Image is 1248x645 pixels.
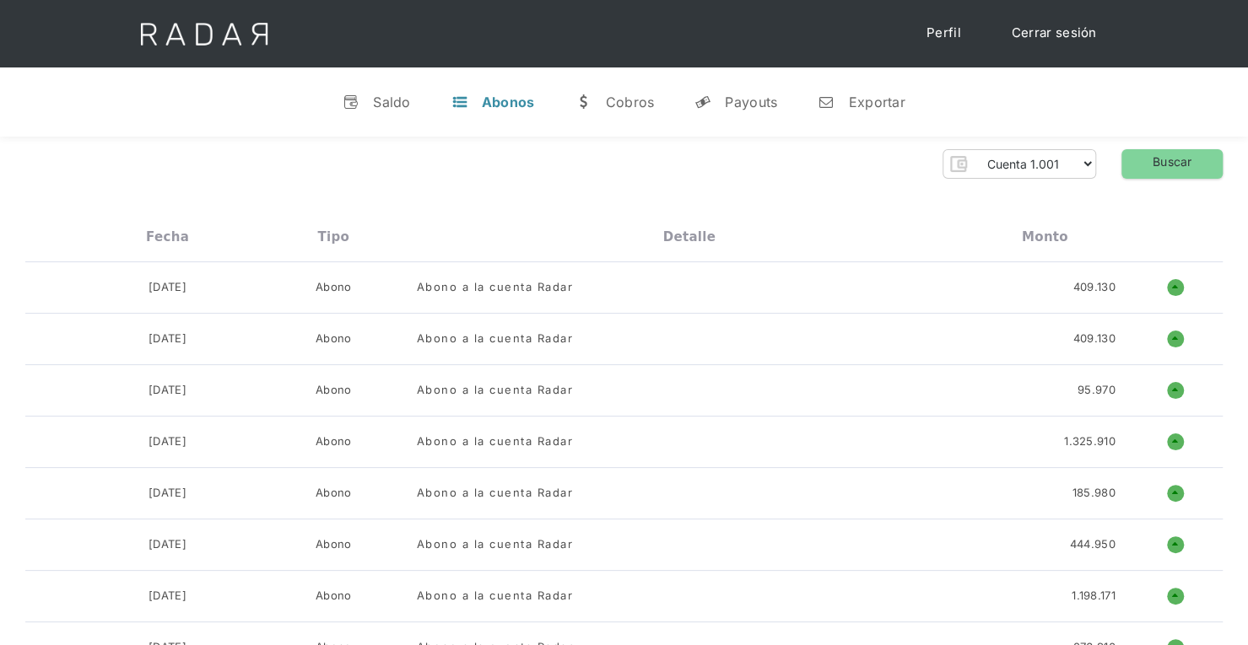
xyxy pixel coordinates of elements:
[725,94,777,110] div: Payouts
[316,382,352,399] div: Abono
[417,331,574,347] div: Abono a la cuenta Radar
[1167,536,1184,553] h1: o
[317,229,349,245] div: Tipo
[149,331,186,347] div: [DATE]
[1064,433,1116,450] div: 1.325.910
[1167,485,1184,502] h1: o
[943,149,1096,179] form: Form
[149,382,186,399] div: [DATE]
[575,94,592,110] div: w
[417,433,574,450] div: Abono a la cuenta Radar
[1072,588,1116,605] div: 1.198.171
[605,94,654,110] div: Cobros
[1078,382,1116,399] div: 95.970
[1073,279,1116,296] div: 409.130
[149,485,186,502] div: [DATE]
[149,588,186,605] div: [DATE]
[451,94,468,110] div: t
[848,94,905,110] div: Exportar
[663,229,716,245] div: Detalle
[373,94,411,110] div: Saldo
[316,588,352,605] div: Abono
[417,382,574,399] div: Abono a la cuenta Radar
[1022,229,1068,245] div: Monto
[146,229,189,245] div: Fecha
[316,485,352,502] div: Abono
[694,94,711,110] div: y
[1072,485,1116,502] div: 185.980
[149,536,186,553] div: [DATE]
[417,279,574,296] div: Abono a la cuenta Radar
[343,94,359,110] div: v
[1167,382,1184,399] h1: o
[818,94,835,110] div: n
[1167,279,1184,296] h1: o
[1073,331,1116,347] div: 409.130
[1167,433,1184,450] h1: o
[1070,536,1116,553] div: 444.950
[995,17,1114,50] a: Cerrar sesión
[149,279,186,296] div: [DATE]
[1167,588,1184,605] h1: o
[316,331,352,347] div: Abono
[417,536,574,553] div: Abono a la cuenta Radar
[417,588,574,605] div: Abono a la cuenta Radar
[1121,149,1223,179] a: Buscar
[316,536,352,553] div: Abono
[149,433,186,450] div: [DATE]
[910,17,978,50] a: Perfil
[1167,331,1184,347] h1: o
[316,279,352,296] div: Abono
[482,94,535,110] div: Abonos
[417,485,574,502] div: Abono a la cuenta Radar
[316,433,352,450] div: Abono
